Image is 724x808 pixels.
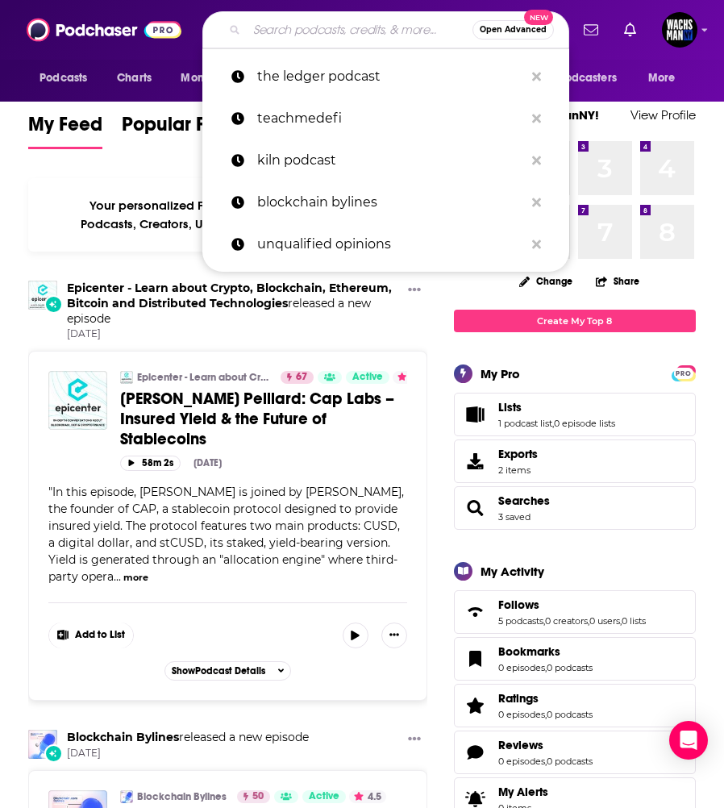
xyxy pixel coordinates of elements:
a: 3 saved [498,511,531,523]
a: 0 creators [545,615,588,627]
p: teachmedefi [257,98,524,140]
span: , [543,615,545,627]
a: Bookmarks [498,644,593,659]
span: Open Advanced [480,26,547,34]
a: 0 podcasts [547,756,593,767]
a: 5 podcasts [498,615,543,627]
a: Active [346,371,389,384]
span: 2 items [498,464,538,476]
a: 0 podcasts [547,662,593,673]
span: Podcasts [40,67,87,90]
a: View Profile [630,107,696,123]
button: open menu [637,63,696,94]
a: Show notifications dropdown [577,16,605,44]
a: 0 episodes [498,709,545,720]
span: Searches [454,486,696,530]
div: Search podcasts, credits, & more... [202,11,569,48]
p: blockchain bylines [257,181,524,223]
span: For Podcasters [539,67,617,90]
a: Create My Top 8 [454,310,696,331]
a: Lists [460,403,492,426]
button: 4.5 [349,790,386,803]
span: Show Podcast Details [172,665,265,677]
a: 0 episodes [498,756,545,767]
button: Show More Button [49,623,133,648]
a: Lists [498,400,615,414]
span: My Feed [28,112,102,146]
a: Reviews [498,738,593,752]
a: Ratings [498,691,593,706]
div: Open Intercom Messenger [669,721,708,760]
img: User Profile [662,12,697,48]
span: [DATE] [67,747,309,760]
div: Your personalized Feed is curated based on the Podcasts, Creators, Users, and Lists that you Follow. [28,178,427,252]
span: Follows [454,590,696,634]
span: My Alerts [498,785,548,799]
img: Epicenter - Learn about Crypto, Blockchain, Ethereum, Bitcoin and Distributed Technologies [120,371,133,384]
button: Show More Button [402,730,427,750]
a: 67 [281,371,314,384]
span: Logged in as WachsmanNY [662,12,697,48]
a: Blockchain Bylines [28,730,57,759]
button: open menu [169,63,259,94]
img: Epicenter - Learn about Crypto, Blockchain, Ethereum, Bitcoin and Distributed Technologies [28,281,57,310]
span: Lists [454,393,696,436]
span: Charts [117,67,152,90]
span: Reviews [454,731,696,774]
a: 0 users [589,615,620,627]
a: [PERSON_NAME] Peillard: Cap Labs – Insured Yield & the Future of Stablecoins [120,389,407,449]
h3: released a new episode [67,730,309,745]
span: [DATE] [67,327,402,341]
a: Searches [460,497,492,519]
span: Ratings [498,691,539,706]
span: , [620,615,622,627]
span: , [545,709,547,720]
span: Exports [460,450,492,473]
button: more [123,571,148,585]
img: Blockchain Bylines [120,790,133,803]
button: ShowPodcast Details [164,661,292,681]
a: 1 podcast list [498,418,552,429]
div: New Episode [44,295,62,313]
span: " [48,485,404,584]
button: 4.9 [393,371,430,384]
a: Show notifications dropdown [618,16,643,44]
a: Bookmarks [460,648,492,670]
p: kiln podcast [257,140,524,181]
button: Show More Button [402,281,427,301]
a: kiln podcast [202,140,569,181]
span: New [524,10,553,25]
span: ... [114,569,121,584]
span: 50 [252,789,264,805]
button: open menu [529,63,640,94]
div: My Activity [481,564,544,579]
span: Bookmarks [498,644,560,659]
span: , [545,756,547,767]
span: Bookmarks [454,637,696,681]
a: My Feed [28,112,102,149]
img: Podchaser - Follow, Share and Rate Podcasts [27,15,181,45]
a: Charts [106,63,161,94]
a: Benjamin Sarquis Peillard: Cap Labs – Insured Yield & the Future of Stablecoins [48,371,107,430]
span: Reviews [498,738,543,752]
a: Searches [498,494,550,508]
a: Popular Feed [122,112,239,149]
p: the ledger podcast [257,56,524,98]
span: [PERSON_NAME] Peillard: Cap Labs – Insured Yield & the Future of Stablecoins [120,389,394,449]
div: [DATE] [193,457,222,469]
div: New Episode [44,744,62,762]
a: teachmedefi [202,98,569,140]
a: Reviews [460,741,492,764]
span: Exports [498,447,538,461]
span: In this episode, [PERSON_NAME] is joined by [PERSON_NAME], the founder of CAP, a stablecoin proto... [48,485,404,584]
a: Blockchain Bylines [137,790,227,803]
a: PRO [674,366,693,378]
a: Follows [460,601,492,623]
button: 58m 2s [120,456,181,471]
span: Ratings [454,684,696,727]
